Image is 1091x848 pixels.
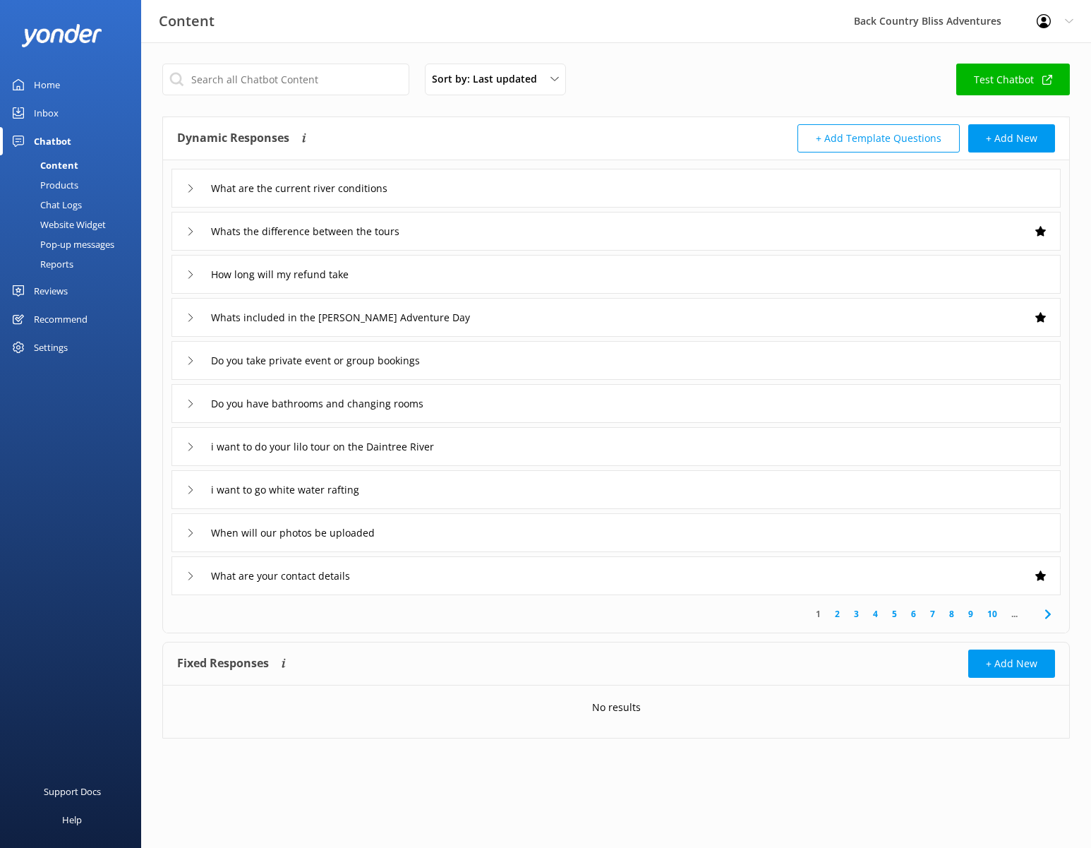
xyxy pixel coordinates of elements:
[8,234,141,254] a: Pop-up messages
[8,175,78,195] div: Products
[847,607,866,621] a: 3
[177,650,269,678] h4: Fixed Responses
[21,24,102,47] img: yonder-white-logo.png
[34,277,68,305] div: Reviews
[177,124,289,153] h4: Dynamic Responses
[968,650,1055,678] button: + Add New
[956,64,1070,95] a: Test Chatbot
[44,777,101,806] div: Support Docs
[828,607,847,621] a: 2
[8,195,141,215] a: Chat Logs
[8,175,141,195] a: Products
[866,607,885,621] a: 4
[8,195,82,215] div: Chat Logs
[8,215,141,234] a: Website Widget
[8,254,73,274] div: Reports
[34,127,71,155] div: Chatbot
[34,71,60,99] div: Home
[34,99,59,127] div: Inbox
[8,234,114,254] div: Pop-up messages
[8,254,141,274] a: Reports
[968,124,1055,153] button: + Add New
[809,607,828,621] a: 1
[961,607,980,621] a: 9
[592,700,641,715] p: No results
[797,124,960,153] button: + Add Template Questions
[34,333,68,362] div: Settings
[904,607,923,621] a: 6
[1004,607,1025,621] span: ...
[923,607,942,621] a: 7
[8,155,141,175] a: Content
[34,305,88,333] div: Recommend
[942,607,961,621] a: 8
[159,10,215,32] h3: Content
[432,71,545,87] span: Sort by: Last updated
[162,64,409,95] input: Search all Chatbot Content
[62,806,82,834] div: Help
[885,607,904,621] a: 5
[980,607,1004,621] a: 10
[8,155,78,175] div: Content
[8,215,106,234] div: Website Widget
